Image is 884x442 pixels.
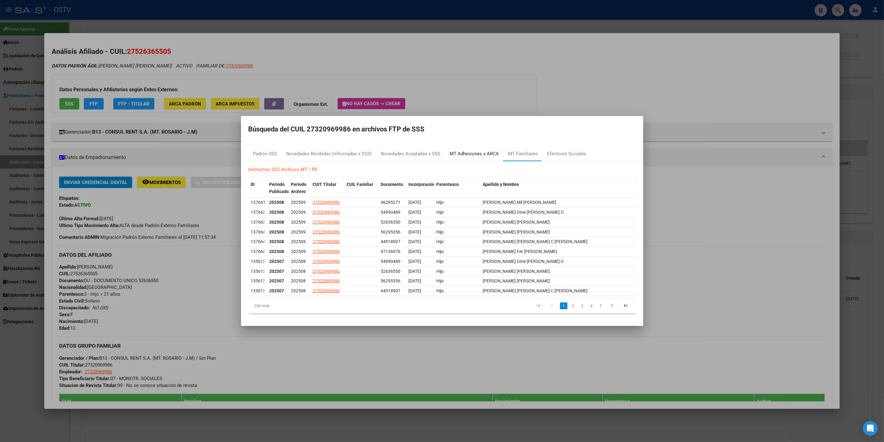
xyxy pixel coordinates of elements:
datatable-header-cell: CUIT Titular [310,178,344,198]
span: Documento [381,182,403,187]
a: 1 [560,303,567,309]
div: MT Familiares [508,150,538,157]
span: 27320969986 [313,239,340,244]
span: [DATE] [409,239,421,244]
span: [DATE] [409,230,421,234]
span: Hijo [437,259,444,264]
span: [PERSON_NAME] Ome [PERSON_NAME] O [483,210,564,215]
li: page 2 [568,301,578,311]
span: Hijo [437,230,444,234]
span: 27320969986 [313,200,340,205]
strong: 202508 [270,220,284,225]
span: 56295356 [381,278,401,283]
span: [PERSON_NAME] [PERSON_NAME] [483,278,550,283]
span: [PERSON_NAME] [PERSON_NAME] [483,269,550,274]
span: Período Archivo [291,182,307,194]
span: 1356136 [251,269,268,274]
span: 27320969986 [313,259,340,264]
datatable-header-cell: Período Archivo [289,178,310,198]
span: [PERSON_NAME] [PERSON_NAME] [483,220,550,225]
span: [DATE] [409,288,421,293]
span: ID [251,182,255,187]
strong: 202507 [270,278,284,283]
span: 52636550 [381,220,401,225]
div: MT Adhesiones x ARCA [450,150,499,157]
span: 56295356 [381,230,401,234]
span: 1376642 [251,249,268,254]
span: [DATE] [409,269,421,274]
span: 202509 [291,200,306,205]
span: 1376614 [251,200,268,205]
a: Instructivo SSS Archivos MT / PD [248,167,318,172]
span: 44918907 [381,239,401,244]
span: 1376638 [251,210,268,215]
datatable-header-cell: Período Publicado [267,178,289,198]
span: [PERSON_NAME] Fer [PERSON_NAME] [483,249,557,254]
span: Período Publicado [270,182,289,194]
span: 1376639 [251,220,268,225]
div: Novedades Aceptadas x SSS [381,150,441,157]
span: 52636550 [381,269,401,274]
li: page 5 [596,301,606,311]
strong: 202508 [270,200,284,205]
a: 4 [588,303,595,309]
span: [PERSON_NAME] Ome [PERSON_NAME] O [483,259,564,264]
span: 27320969986 [313,278,340,283]
strong: 202507 [270,269,284,274]
span: CUIL Familiar [347,182,373,187]
span: 202509 [291,230,306,234]
li: page 4 [587,301,596,311]
a: go to previous page [546,303,558,309]
a: go to next page [606,303,618,309]
span: 202508 [291,278,306,283]
strong: 202508 [270,230,284,234]
span: Hijo [437,288,444,293]
strong: 202508 [270,249,284,254]
span: 27320969986 [313,269,340,274]
datatable-header-cell: Parentesco [434,178,481,198]
span: 202509 [291,239,306,244]
h2: Búsqueda del CUIL 27320969986 en archivos FTP de SSS [248,123,636,135]
span: 46295271 [381,200,401,205]
span: 27320969986 [313,249,340,254]
span: 54990489 [381,210,401,215]
li: page 3 [578,301,587,311]
span: 1356137 [251,278,268,283]
span: Hijo [437,210,444,215]
span: [DATE] [409,210,421,215]
span: Parentesco [437,182,459,187]
datatable-header-cell: CUIL Familiar [344,178,378,198]
datatable-header-cell: Incorporación [406,178,434,198]
span: 47136076 [381,249,401,254]
span: [DATE] [409,249,421,254]
datatable-header-cell: ID [248,178,267,198]
span: 27320969986 [313,210,340,215]
div: Novedades Recibidas (informadas x SSS) [287,150,372,157]
span: 27320969986 [313,220,340,225]
span: Hijo [437,269,444,274]
strong: 202507 [270,288,284,293]
a: 2 [569,303,577,309]
span: Hijo [437,200,444,205]
span: [DATE] [409,220,421,225]
span: Hijo [437,249,444,254]
span: 1376640 [251,230,268,234]
span: [DATE] [409,278,421,283]
a: 5 [597,303,605,309]
span: 202509 [291,210,306,215]
span: Hijo [437,239,444,244]
span: 44918907 [381,288,401,293]
a: 3 [579,303,586,309]
span: 202508 [291,259,306,264]
span: Incorporación [409,182,436,187]
span: CUIT Titular [313,182,337,187]
span: [PERSON_NAME] [PERSON_NAME] C [PERSON_NAME] [483,288,588,293]
div: Padrón SSS [253,150,277,157]
span: [DATE] [409,259,421,264]
a: go to first page [533,303,545,309]
span: Apellido y Nombre [483,182,519,187]
span: 202509 [291,220,306,225]
span: 27320969986 [313,230,340,234]
a: go to last page [620,303,632,309]
span: 202508 [291,269,306,274]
